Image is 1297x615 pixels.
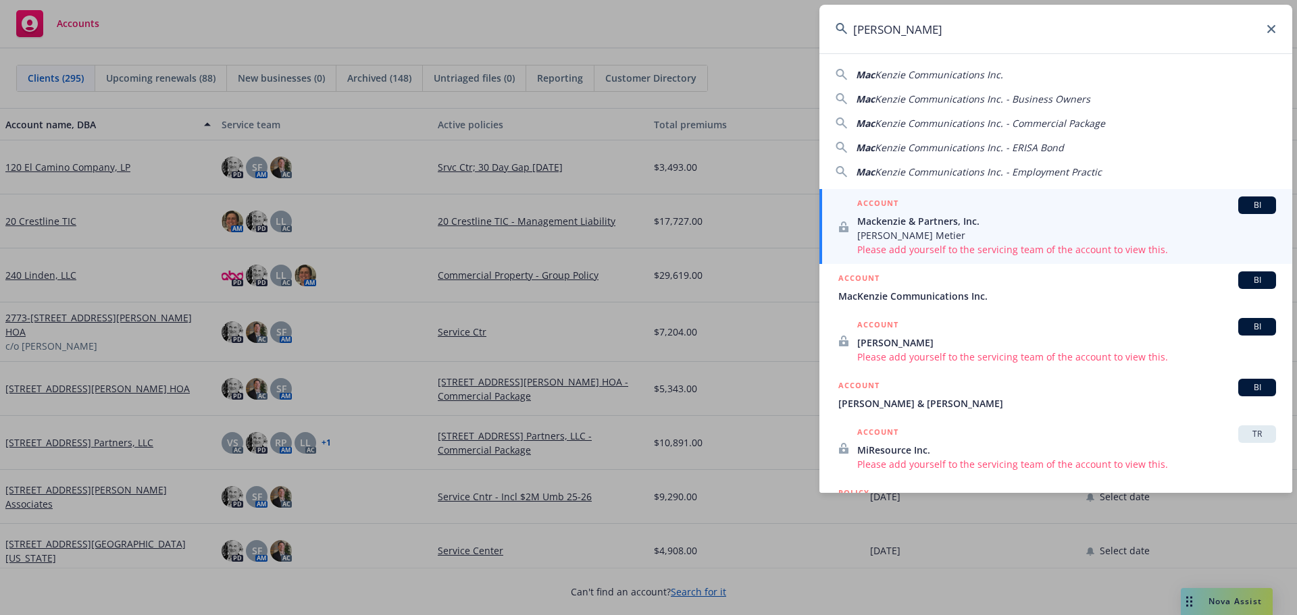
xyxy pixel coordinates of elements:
h5: ACCOUNT [838,379,880,395]
span: Kenzie Communications Inc. - ERISA Bond [875,141,1064,154]
input: Search... [819,5,1292,53]
span: Kenzie Communications Inc. - Business Owners [875,92,1090,105]
span: BI [1244,274,1271,286]
span: MacKenzie Communications Inc. [838,289,1276,303]
h5: ACCOUNT [857,425,898,442]
span: Please add yourself to the servicing team of the account to view this. [857,457,1276,471]
span: Please add yourself to the servicing team of the account to view this. [857,350,1276,364]
span: Kenzie Communications Inc. [875,68,1003,81]
h5: POLICY [838,486,869,500]
span: Mackenzie & Partners, Inc. [857,214,1276,228]
h5: ACCOUNT [857,196,898,213]
span: Please add yourself to the servicing team of the account to view this. [857,242,1276,257]
h5: ACCOUNT [838,271,880,288]
a: ACCOUNTBIMacKenzie Communications Inc. [819,264,1292,311]
a: ACCOUNTBI[PERSON_NAME] & [PERSON_NAME] [819,371,1292,418]
span: Mac [856,117,875,130]
span: [PERSON_NAME] [857,336,1276,350]
span: BI [1244,321,1271,333]
span: [PERSON_NAME] Metier [857,228,1276,242]
span: [PERSON_NAME] & [PERSON_NAME] [838,396,1276,410]
span: Mac [856,92,875,105]
span: BI [1244,381,1271,394]
span: MiResource Inc. [857,443,1276,457]
span: BI [1244,199,1271,211]
span: Mac [856,141,875,154]
span: Mac [856,68,875,81]
span: Kenzie Communications Inc. - Employment Practic [875,165,1102,178]
span: Kenzie Communications Inc. - Commercial Package [875,117,1105,130]
span: Mac [856,165,875,178]
a: ACCOUNTBI[PERSON_NAME]Please add yourself to the servicing team of the account to view this. [819,311,1292,371]
a: ACCOUNTTRMiResource Inc.Please add yourself to the servicing team of the account to view this. [819,418,1292,479]
a: POLICY [819,479,1292,537]
span: TR [1244,428,1271,440]
h5: ACCOUNT [857,318,898,334]
a: ACCOUNTBIMackenzie & Partners, Inc.[PERSON_NAME] MetierPlease add yourself to the servicing team ... [819,189,1292,264]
